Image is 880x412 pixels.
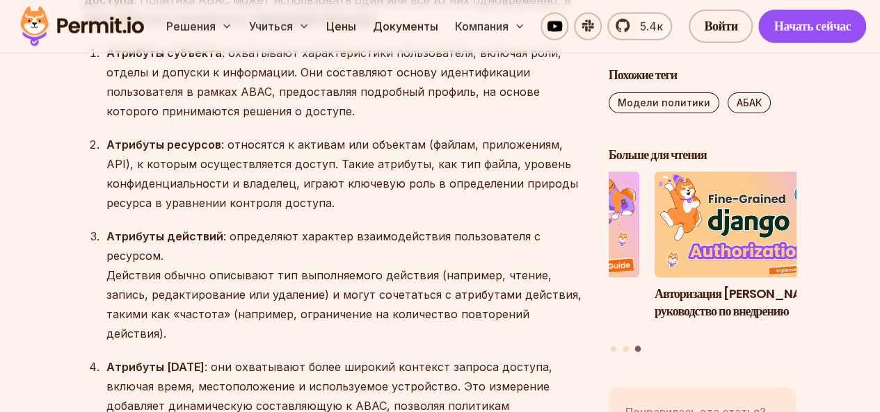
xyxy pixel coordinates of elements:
[704,17,737,35] font: Войти
[655,172,842,278] img: Авторизация Django: руководство по внедрению
[774,17,851,35] font: Начать сейчас
[655,172,842,338] li: 3 из 3
[166,19,216,33] font: Решения
[452,172,640,278] img: Полное руководство по планированию модели и архитектуры авторизации
[249,19,293,33] font: Учиться
[655,285,825,320] font: Авторизация [PERSON_NAME]: руководство по внедрению
[609,146,707,163] font: Больше для чтения
[737,97,762,108] font: АБАК
[689,10,753,43] a: Войти
[161,13,238,40] button: Решения
[106,229,223,243] font: Атрибуты действий
[609,172,797,354] div: Посты
[106,360,205,374] font: Атрибуты [DATE]
[243,13,315,40] button: Учиться
[609,92,719,113] a: Модели политики
[106,138,221,151] font: Атрибуты ресурсов
[106,46,222,60] font: Атрибуты субъекта
[106,138,578,210] font: : относятся к активам или объектам (файлам, приложениям, API), к которым осуществляется доступ. Т...
[609,66,677,83] font: Похожие теги
[618,97,710,108] font: Модели политики
[635,346,641,352] button: Перейти к слайду 3
[607,13,672,40] a: 5.4к
[321,13,362,40] a: Цены
[452,172,640,338] a: Полное руководство по планированию модели и архитектуры авторизации
[367,13,444,40] a: Документы
[449,13,531,40] button: Компания
[14,3,150,50] img: Логотип разрешения
[326,19,356,33] font: Цены
[728,92,771,113] a: АБАК
[106,46,561,118] font: : охватывают характеристики пользователя, включая роли, отделы и допуски к информации. Они состав...
[373,19,438,33] font: Документы
[452,172,640,338] li: 2 из 3
[106,268,582,340] font: Действия обычно описывают тип выполняемого действия (например, чтение, запись, редактирование или...
[455,19,509,33] font: Компания
[611,346,616,352] button: Перейти к слайду 1
[758,10,866,43] a: Начать сейчас
[106,229,541,263] font: : определяют характер взаимодействия пользователя с ресурсом.
[639,19,662,33] font: 5.4к
[623,346,629,352] button: Перейти к слайду 2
